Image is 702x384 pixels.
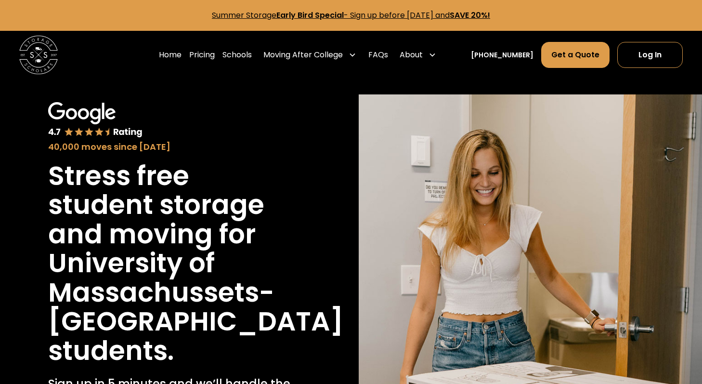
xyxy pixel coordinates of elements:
[617,42,683,68] a: Log In
[48,249,343,336] h1: University of Massachussets-[GEOGRAPHIC_DATA]
[368,41,388,68] a: FAQs
[471,50,533,60] a: [PHONE_NUMBER]
[189,41,215,68] a: Pricing
[263,49,343,61] div: Moving After College
[276,10,344,21] strong: Early Bird Special
[159,41,182,68] a: Home
[400,49,423,61] div: About
[222,41,252,68] a: Schools
[212,10,490,21] a: Summer StorageEarly Bird Special- Sign up before [DATE] andSAVE 20%!
[48,140,295,153] div: 40,000 moves since [DATE]
[48,102,143,138] img: Google 4.7 star rating
[450,10,490,21] strong: SAVE 20%!
[541,42,610,68] a: Get a Quote
[19,36,58,74] img: Storage Scholars main logo
[48,336,174,366] h1: students.
[48,161,295,249] h1: Stress free student storage and moving for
